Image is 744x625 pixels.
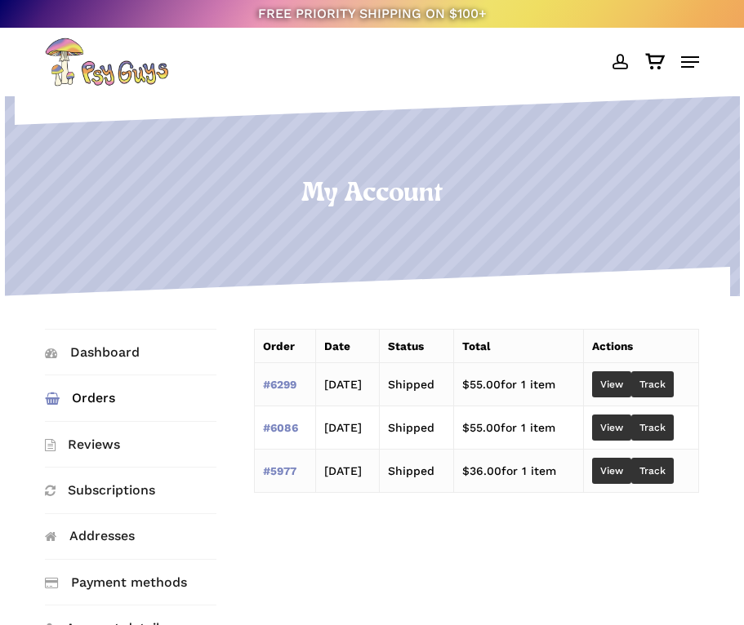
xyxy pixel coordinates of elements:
a: View order number 6086 [263,421,298,434]
time: [DATE] [324,421,362,434]
a: Cart [636,38,673,86]
a: Reviews [45,422,217,467]
a: Dashboard [45,330,217,375]
span: Date [324,339,350,352]
td: for 1 item [454,450,584,493]
img: PsyGuys [45,38,169,86]
a: Payment methods [45,560,217,605]
a: Orders [45,375,217,420]
span: Order [263,339,295,352]
span: Status [388,339,424,352]
td: for 1 item [454,363,584,406]
a: Subscriptions [45,468,217,512]
span: $ [462,464,470,477]
td: Shipped [380,450,454,493]
span: 36.00 [462,464,501,477]
span: Total [462,339,490,352]
time: [DATE] [324,378,362,391]
a: View order 5977 [592,458,631,484]
span: 55.00 [462,378,501,391]
a: View order number 6299 [263,378,296,391]
span: $ [462,421,470,434]
a: View order 6299 [592,371,631,397]
span: Actions [592,339,633,352]
a: Track order number 5977 [631,458,674,484]
a: Navigation Menu [681,54,699,70]
td: Shipped [380,363,454,406]
td: Shipped [380,406,454,450]
time: [DATE] [324,464,362,477]
span: 55.00 [462,421,501,434]
a: Addresses [45,514,217,559]
a: Track order number 6299 [631,371,674,397]
a: View order number 5977 [263,464,296,477]
td: for 1 item [454,406,584,450]
a: Track order number 6086 [631,414,674,441]
span: $ [462,378,470,391]
a: View order 6086 [592,414,631,441]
